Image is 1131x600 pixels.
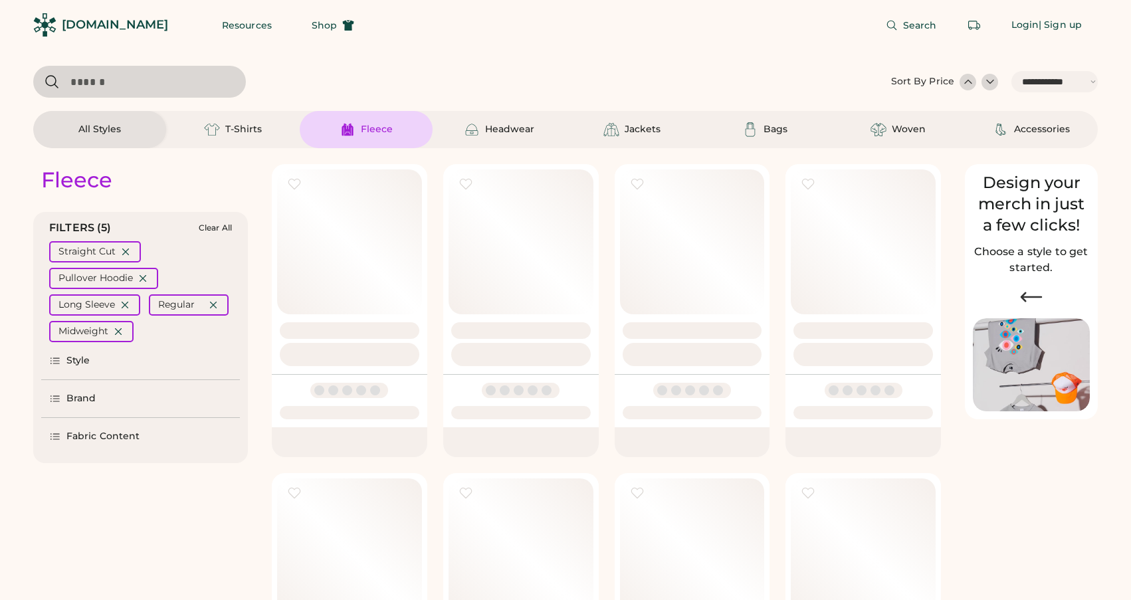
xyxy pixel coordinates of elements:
img: Image of Lisa Congdon Eye Print on T-Shirt and Hat [973,318,1090,412]
div: Clear All [199,223,232,233]
div: | Sign up [1039,19,1082,32]
div: Fabric Content [66,430,140,443]
div: Straight Cut [58,245,116,258]
h2: Choose a style to get started. [973,244,1090,276]
div: Fleece [41,167,112,193]
span: Shop [312,21,337,30]
div: Long Sleeve [58,298,115,312]
div: Sort By Price [891,75,954,88]
img: Accessories Icon [993,122,1009,138]
span: Search [903,21,937,30]
img: Jackets Icon [603,122,619,138]
div: Accessories [1014,123,1070,136]
div: Headwear [485,123,534,136]
div: Login [1011,19,1039,32]
div: Bags [764,123,787,136]
div: FILTERS (5) [49,220,112,236]
button: Search [870,12,953,39]
button: Retrieve an order [961,12,987,39]
div: Design your merch in just a few clicks! [973,172,1090,236]
button: Shop [296,12,370,39]
div: Midweight [58,325,108,338]
div: Brand [66,392,96,405]
div: Regular [158,298,195,312]
img: Rendered Logo - Screens [33,13,56,37]
img: Bags Icon [742,122,758,138]
div: Pullover Hoodie [58,272,133,285]
div: T-Shirts [225,123,262,136]
img: Fleece Icon [340,122,356,138]
div: Jackets [625,123,661,136]
div: Style [66,354,90,367]
div: [DOMAIN_NAME] [62,17,168,33]
img: Headwear Icon [464,122,480,138]
div: Fleece [361,123,393,136]
img: Woven Icon [871,122,886,138]
div: Woven [892,123,926,136]
div: All Styles [78,123,121,136]
button: Resources [206,12,288,39]
img: T-Shirts Icon [204,122,220,138]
